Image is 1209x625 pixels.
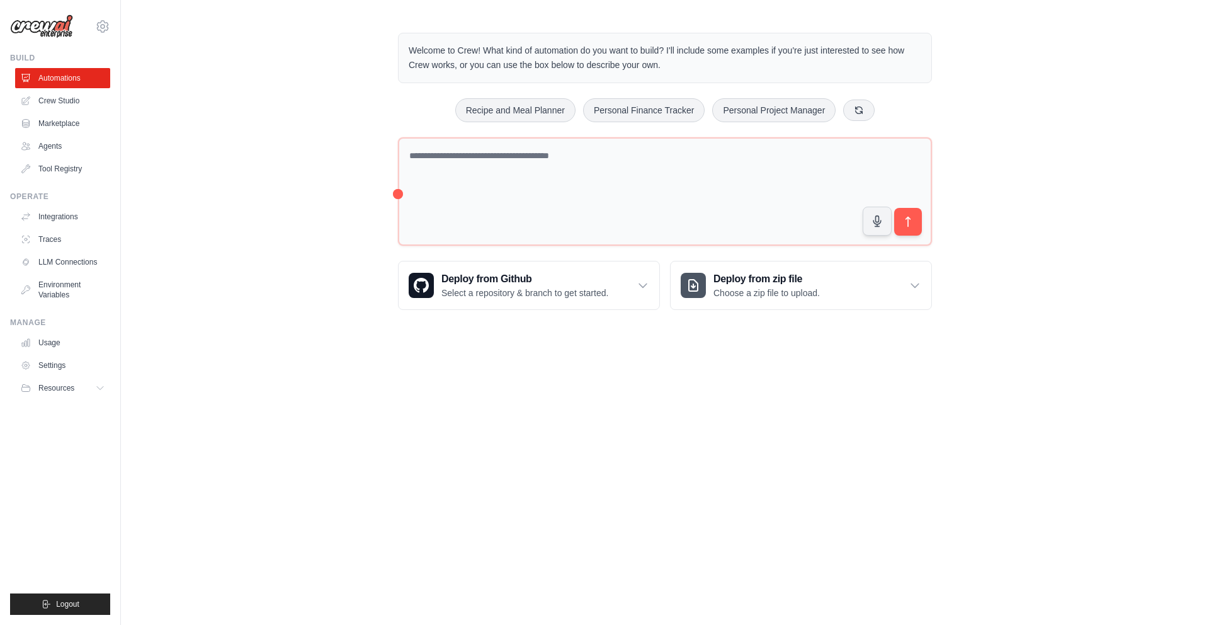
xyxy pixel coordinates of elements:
[455,98,576,122] button: Recipe and Meal Planner
[10,593,110,615] button: Logout
[10,53,110,63] div: Build
[441,272,608,287] h3: Deploy from Github
[15,229,110,249] a: Traces
[15,136,110,156] a: Agents
[38,383,74,393] span: Resources
[10,318,110,328] div: Manage
[441,287,608,299] p: Select a repository & branch to get started.
[15,68,110,88] a: Automations
[56,599,79,609] span: Logout
[15,207,110,227] a: Integrations
[15,333,110,353] a: Usage
[15,159,110,179] a: Tool Registry
[15,275,110,305] a: Environment Variables
[713,272,820,287] h3: Deploy from zip file
[712,98,836,122] button: Personal Project Manager
[409,43,921,72] p: Welcome to Crew! What kind of automation do you want to build? I'll include some examples if you'...
[15,355,110,376] a: Settings
[15,91,110,111] a: Crew Studio
[10,14,73,38] img: Logo
[10,192,110,202] div: Operate
[15,113,110,134] a: Marketplace
[15,252,110,272] a: LLM Connections
[15,378,110,398] button: Resources
[583,98,705,122] button: Personal Finance Tracker
[713,287,820,299] p: Choose a zip file to upload.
